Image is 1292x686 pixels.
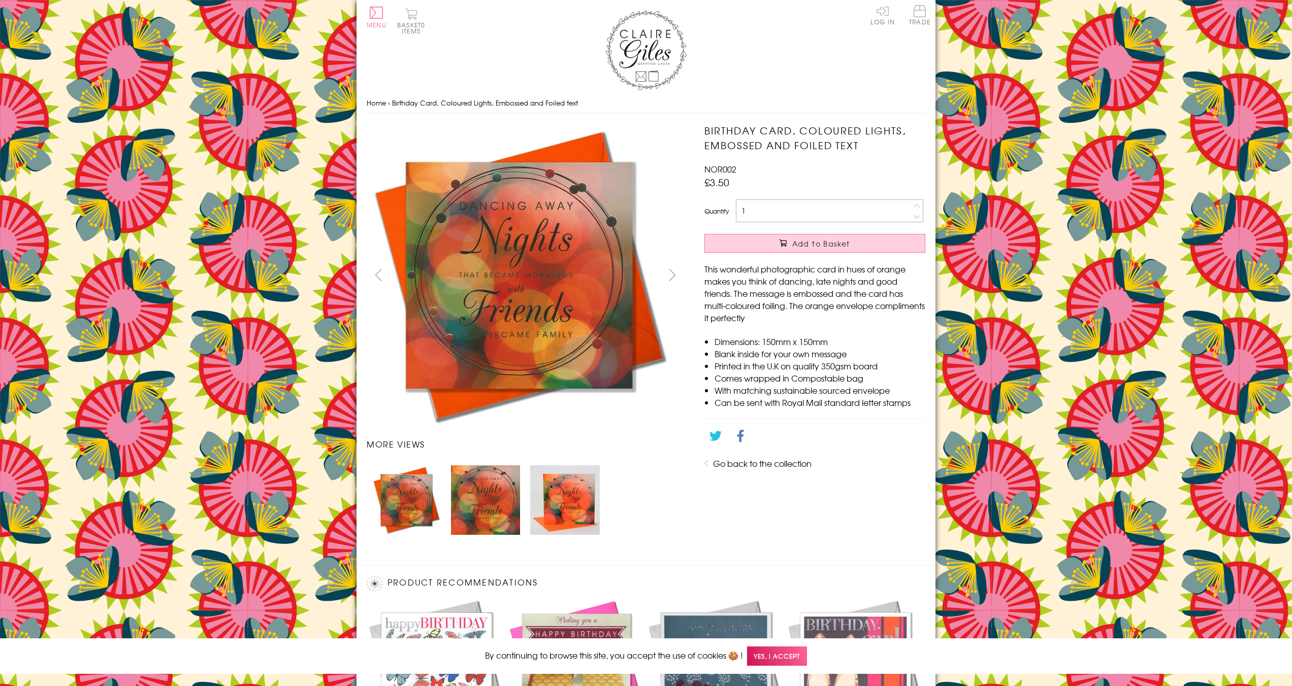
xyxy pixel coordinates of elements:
[367,576,925,591] h2: Product recommendations
[367,460,446,539] li: Carousel Page 1 (Current Slide)
[704,123,925,153] h1: Birthday Card, Coloured Lights, Embossed and Foiled text
[392,98,578,108] span: Birthday Card, Coloured Lights, Embossed and Foiled text
[367,123,671,428] img: Birthday Card, Coloured Lights, Embossed and Foiled text
[525,460,604,539] li: Carousel Page 3
[367,263,390,286] button: prev
[909,5,930,27] a: Trade
[870,5,895,25] a: Log In
[661,263,684,286] button: next
[446,460,525,539] li: Carousel Page 2
[367,20,386,29] span: Menu
[367,438,684,450] h3: More views
[704,207,729,216] label: Quantity
[715,372,925,384] li: Comes wrapped in Compostable bag
[402,20,425,36] span: 0 items
[367,460,684,539] ul: Carousel Pagination
[704,163,736,175] span: NOR002
[367,7,386,28] button: Menu
[747,646,807,666] span: Yes, I accept
[704,263,925,324] p: This wonderful photographic card in hues of orange makes you think of dancing, late nights and go...
[397,8,425,34] button: Basket0 items
[605,10,687,90] img: Claire Giles Greetings Cards
[388,98,390,108] span: ›
[715,384,925,396] li: With matching sustainable sourced envelope
[713,457,812,469] a: Go back to the collection
[367,93,925,114] nav: breadcrumbs
[792,238,850,249] span: Add to Basket
[367,98,386,108] a: Home
[704,234,925,253] button: Add to Basket
[704,175,729,189] span: £3.50
[909,5,930,25] span: Trade
[372,465,441,534] img: Birthday Card, Coloured Lights, Embossed and Foiled text
[715,396,925,408] li: Can be sent with Royal Mail standard letter stamps
[715,348,925,360] li: Blank inside for your own message
[715,335,925,348] li: Dimensions: 150mm x 150mm
[451,465,520,534] img: Birthday Card, Coloured Lights, Embossed and Foiled text
[715,360,925,372] li: Printed in the U.K on quality 350gsm board
[530,465,599,534] img: Birthday Card, Coloured Lights, Embossed and Foiled text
